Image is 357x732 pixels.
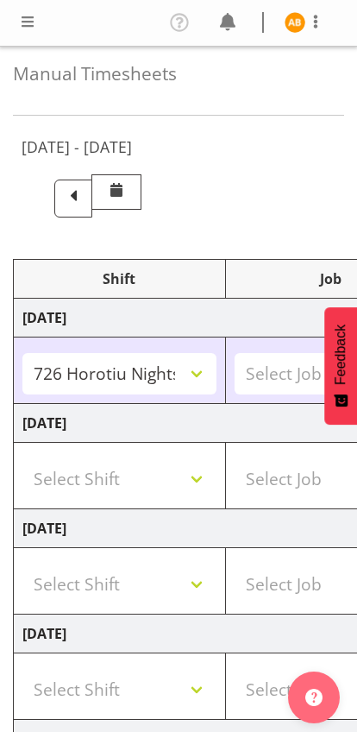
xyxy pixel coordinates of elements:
[333,325,348,385] span: Feedback
[305,689,323,706] img: help-xxl-2.png
[324,307,357,425] button: Feedback - Show survey
[22,137,132,156] h5: [DATE] - [DATE]
[13,64,344,84] h4: Manual Timesheets
[22,268,216,289] div: Shift
[285,12,305,33] img: angela-burrill10486.jpg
